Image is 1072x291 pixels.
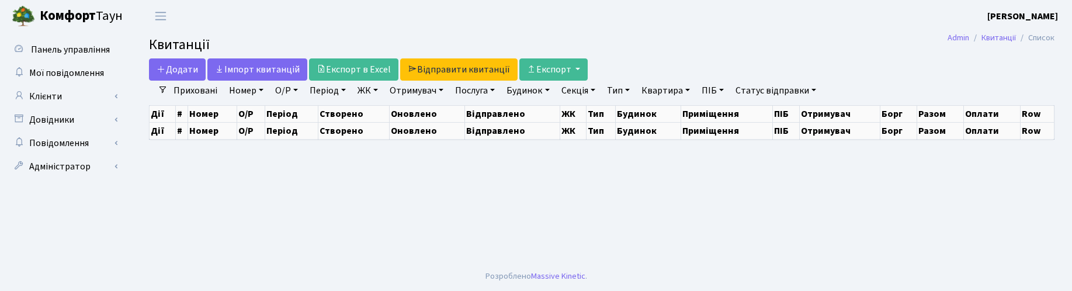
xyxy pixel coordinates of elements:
a: Панель управління [6,38,123,61]
a: Експорт в Excel [309,58,398,81]
th: Отримувач [799,105,880,122]
th: О/Р [237,105,265,122]
a: Тип [602,81,634,101]
a: Admin [948,32,969,44]
button: Експорт [519,58,588,81]
th: Відправлено [465,105,560,122]
th: Борг [880,122,917,139]
th: Оплати [963,105,1020,122]
th: Період [265,122,318,139]
a: Адміністратор [6,155,123,178]
th: Відправлено [465,122,560,139]
th: ПІБ [772,122,799,139]
th: Номер [188,105,237,122]
th: Борг [880,105,917,122]
span: Таун [40,6,123,26]
th: Приміщення [681,122,773,139]
span: Мої повідомлення [29,67,104,79]
a: ЖК [353,81,383,101]
th: # [175,122,188,139]
a: Відправити квитанції [400,58,518,81]
a: ПІБ [697,81,728,101]
th: Оновлено [390,122,465,139]
b: Комфорт [40,6,96,25]
th: Створено [318,105,390,122]
a: Номер [224,81,268,101]
th: Тип [586,122,616,139]
th: ЖК [560,105,587,122]
button: Переключити навігацію [146,6,175,26]
a: Довідники [6,108,123,131]
a: Клієнти [6,85,123,108]
a: Період [305,81,351,101]
th: ЖК [560,122,587,139]
a: Отримувач [385,81,448,101]
th: Дії [150,122,176,139]
th: Дії [150,105,176,122]
a: Квитанції [981,32,1016,44]
th: Row [1020,105,1054,122]
a: Квартира [637,81,695,101]
th: Разом [917,122,964,139]
th: Тип [586,105,616,122]
a: Послуга [450,81,499,101]
a: Статус відправки [731,81,821,101]
span: Квитанції [149,34,210,55]
th: Номер [188,122,237,139]
b: [PERSON_NAME] [987,10,1058,23]
th: Будинок [616,105,681,122]
a: Iмпорт квитанцій [207,58,307,81]
th: Row [1020,122,1054,139]
span: Панель управління [31,43,110,56]
li: Список [1016,32,1054,44]
th: Разом [917,105,964,122]
th: Період [265,105,318,122]
a: Повідомлення [6,131,123,155]
span: Додати [157,63,198,76]
a: Приховані [169,81,222,101]
a: Мої повідомлення [6,61,123,85]
th: # [175,105,188,122]
div: Розроблено . [485,270,587,283]
img: logo.png [12,5,35,28]
a: Секція [557,81,600,101]
th: Приміщення [681,105,773,122]
th: Створено [318,122,390,139]
a: Massive Kinetic [531,270,585,282]
a: О/Р [270,81,303,101]
th: ПІБ [772,105,799,122]
nav: breadcrumb [930,26,1072,50]
th: Оплати [963,122,1020,139]
th: Оновлено [390,105,465,122]
th: О/Р [237,122,265,139]
a: [PERSON_NAME] [987,9,1058,23]
th: Отримувач [799,122,880,139]
th: Будинок [616,122,681,139]
a: Будинок [502,81,554,101]
a: Додати [149,58,206,81]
